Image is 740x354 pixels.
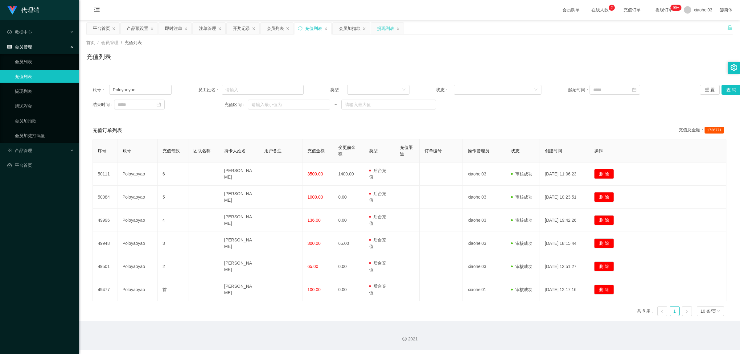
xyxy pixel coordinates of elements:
[7,30,32,35] span: 数据中心
[324,27,328,31] i: 图标: close
[21,0,39,20] h1: 代理端
[333,186,364,209] td: 0.00
[540,163,589,186] td: [DATE] 11:06:23
[540,186,589,209] td: [DATE] 10:23:51
[534,88,538,92] i: 图标: down
[468,148,489,153] span: 操作管理员
[333,209,364,232] td: 0.00
[298,26,302,31] i: 图标: sync
[594,215,614,225] button: 删 除
[720,8,724,12] i: 图标: global
[158,163,188,186] td: 6
[463,278,506,301] td: xiaohei01
[307,264,318,269] span: 65.00
[511,218,532,223] span: 审核成功
[594,192,614,202] button: 删 除
[369,191,386,203] span: 后台充值
[158,255,188,278] td: 2
[463,209,506,232] td: xiaohei03
[362,27,366,31] i: 图标: close
[701,307,716,316] div: 10 条/页
[158,232,188,255] td: 3
[93,232,117,255] td: 49948
[400,145,413,156] span: 充值渠道
[330,87,347,93] span: 类型：
[307,171,323,176] span: 3500.00
[219,186,259,209] td: [PERSON_NAME]
[511,264,532,269] span: 审核成功
[670,5,681,11] sup: 1156
[369,148,378,153] span: 类型
[369,284,386,295] span: 后台充值
[307,241,321,246] span: 300.00
[463,186,506,209] td: xiaohei03
[369,168,386,179] span: 后台充值
[117,232,158,255] td: Poloyaoyao
[620,8,644,12] span: 充值订单
[252,27,256,31] i: 图标: close
[98,148,106,153] span: 序号
[657,306,667,316] li: 上一页
[594,148,603,153] span: 操作
[117,186,158,209] td: Poloyaoyao
[463,255,506,278] td: xiaohei03
[425,148,442,153] span: 订单编号
[396,27,400,31] i: 图标: close
[436,87,454,93] span: 状态：
[402,88,406,92] i: 图标: down
[333,163,364,186] td: 1400.00
[637,306,655,316] li: 共 6 条，
[264,148,282,153] span: 用户备注
[700,85,720,95] button: 重 置
[93,23,110,34] div: 平台首页
[86,40,95,45] span: 首页
[463,163,506,186] td: xiaohei03
[121,40,122,45] span: /
[730,64,737,71] i: 图标: setting
[511,287,532,292] span: 审核成功
[705,127,724,134] span: 1736771
[86,0,107,20] i: 图标: menu-fold
[338,145,356,156] span: 变更前金额
[267,23,284,34] div: 会员列表
[165,23,182,34] div: 即时注单
[727,25,733,31] i: 图标: unlock
[588,8,612,12] span: 在线人数
[540,209,589,232] td: [DATE] 19:42:26
[158,209,188,232] td: 4
[117,209,158,232] td: Poloyaoyao
[594,169,614,179] button: 删 除
[307,218,321,223] span: 136.00
[101,40,118,45] span: 会员管理
[609,5,615,11] sup: 2
[109,85,172,95] input: 请输入
[377,23,394,34] div: 提现列表
[307,195,323,200] span: 1000.00
[540,278,589,301] td: [DATE] 12:17:16
[158,278,188,301] td: 首
[222,85,304,95] input: 请输入
[233,23,250,34] div: 开奖记录
[15,56,74,68] a: 会员列表
[224,101,248,108] span: 充值区间：
[540,232,589,255] td: [DATE] 18:15:44
[157,102,161,107] i: 图标: calendar
[93,255,117,278] td: 49501
[7,6,17,15] img: logo.9652507e.png
[112,27,116,31] i: 图标: close
[224,148,246,153] span: 持卡人姓名
[7,148,12,153] i: 图标: appstore-o
[122,148,131,153] span: 账号
[652,8,676,12] span: 提现订单
[193,148,211,153] span: 团队名称
[219,232,259,255] td: [PERSON_NAME]
[307,148,325,153] span: 充值金额
[93,186,117,209] td: 50084
[369,214,386,226] span: 后台充值
[682,306,692,316] li: 下一页
[660,310,664,313] i: 图标: left
[117,163,158,186] td: Poloyaoyao
[198,87,222,93] span: 员工姓名：
[199,23,216,34] div: 注单管理
[219,163,259,186] td: [PERSON_NAME]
